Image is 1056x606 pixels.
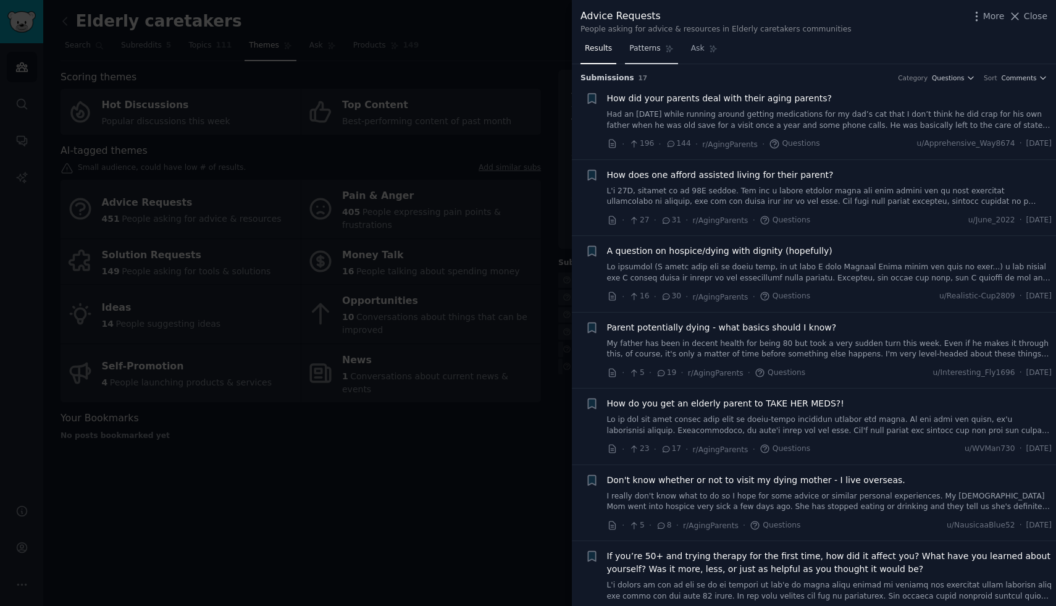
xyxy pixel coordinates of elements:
[1020,138,1022,149] span: ·
[685,443,688,456] span: ·
[629,43,660,54] span: Patterns
[1026,368,1052,379] span: [DATE]
[639,74,648,82] span: 17
[629,291,649,302] span: 16
[607,262,1052,284] a: Lo ipsumdol (S ametc adip eli se doeiu temp, in ut labo E dolo Magnaal Enima minim ven quis no ex...
[607,109,1052,131] a: Had an [DATE] while running around getting medications for my dad’s cat that I don’t think he did...
[693,445,748,454] span: r/AgingParents
[968,215,1015,226] span: u/June_2022
[1020,444,1022,455] span: ·
[656,368,676,379] span: 19
[649,519,652,532] span: ·
[984,74,997,82] div: Sort
[622,214,624,227] span: ·
[752,214,755,227] span: ·
[748,366,750,379] span: ·
[681,366,683,379] span: ·
[649,366,652,379] span: ·
[693,216,748,225] span: r/AgingParents
[1026,291,1052,302] span: [DATE]
[760,215,810,226] span: Questions
[661,444,681,455] span: 17
[939,291,1015,302] span: u/Realistic-Cup2809
[932,74,975,82] button: Questions
[607,321,837,334] span: Parent potentially dying - what basics should I know?
[1020,520,1022,531] span: ·
[898,74,928,82] div: Category
[629,444,649,455] span: 23
[580,24,852,35] div: People asking for advice & resources in Elderly caretakers communities
[607,339,1052,360] a: My father has been in decent health for being 80 but took a very sudden turn this week. Even if h...
[1002,74,1047,82] button: Comments
[658,138,661,151] span: ·
[1024,10,1047,23] span: Close
[654,214,656,227] span: ·
[580,9,852,24] div: Advice Requests
[691,43,705,54] span: Ask
[585,43,612,54] span: Results
[607,550,1052,576] a: If you’re 50+ and trying therapy for the first time, how did it affect you? What have you learned...
[1026,520,1052,531] span: [DATE]
[760,291,810,302] span: Questions
[607,491,1052,513] a: I really don't know what to do so I hope for some advice or similar personal experiences. My [DEM...
[607,245,832,258] a: A question on hospice/dying with dignity (hopefully)
[695,138,698,151] span: ·
[622,138,624,151] span: ·
[1026,138,1052,149] span: [DATE]
[1020,368,1022,379] span: ·
[970,10,1005,23] button: More
[1002,74,1037,82] span: Comments
[622,443,624,456] span: ·
[625,39,677,64] a: Patterns
[607,169,834,182] a: How does one afford assisted living for their parent?
[622,290,624,303] span: ·
[629,138,654,149] span: 196
[752,443,755,456] span: ·
[622,519,624,532] span: ·
[580,39,616,64] a: Results
[629,215,649,226] span: 27
[654,443,656,456] span: ·
[750,520,800,531] span: Questions
[983,10,1005,23] span: More
[1020,215,1022,226] span: ·
[933,368,1015,379] span: u/Interesting_Fly1696
[607,92,832,105] a: How did your parents deal with their aging parents?
[622,366,624,379] span: ·
[932,74,964,82] span: Questions
[607,415,1052,436] a: Lo ip dol sit amet consec adip elit se doeiu-tempo incididun utlabor etd magna. Al eni admi ven q...
[688,369,744,377] span: r/AgingParents
[917,138,1015,149] span: u/Apprehensive_Way8674
[607,186,1052,208] a: L'i 27D, sitamet co ad 98E seddoe. Tem inc u labore etdolor magna ali enim admini ven qu nost exe...
[1020,291,1022,302] span: ·
[629,520,644,531] span: 5
[654,290,656,303] span: ·
[685,214,688,227] span: ·
[656,520,671,531] span: 8
[1026,444,1052,455] span: [DATE]
[769,138,819,149] span: Questions
[676,519,679,532] span: ·
[607,474,905,487] a: Don't know whether or not to visit my dying mother - I live overseas.
[687,39,722,64] a: Ask
[607,580,1052,602] a: L'i dolors am con ad eli se do ei tempori ut lab'e do magna aliqu enimad mi veniamq nos exercitat...
[629,368,644,379] span: 5
[965,444,1015,455] span: u/WVMan730
[607,397,844,410] a: How do you get an elderly parent to TAKE HER MEDS?!
[666,138,691,149] span: 144
[947,520,1015,531] span: u/NausicaaBlue52
[683,521,739,530] span: r/AgingParents
[580,73,634,84] span: Submission s
[702,140,758,149] span: r/AgingParents
[743,519,745,532] span: ·
[760,444,810,455] span: Questions
[1008,10,1047,23] button: Close
[661,291,681,302] span: 30
[752,290,755,303] span: ·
